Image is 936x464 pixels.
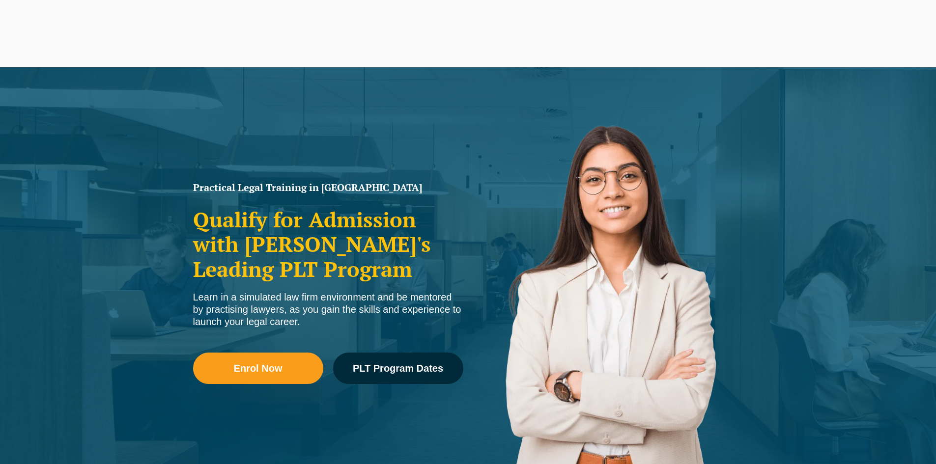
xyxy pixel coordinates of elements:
[193,353,323,384] a: Enrol Now
[234,363,283,373] span: Enrol Now
[193,183,463,192] h1: Practical Legal Training in [GEOGRAPHIC_DATA]
[193,207,463,281] h2: Qualify for Admission with [PERSON_NAME]'s Leading PLT Program
[333,353,463,384] a: PLT Program Dates
[193,291,463,328] div: Learn in a simulated law firm environment and be mentored by practising lawyers, as you gain the ...
[353,363,443,373] span: PLT Program Dates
